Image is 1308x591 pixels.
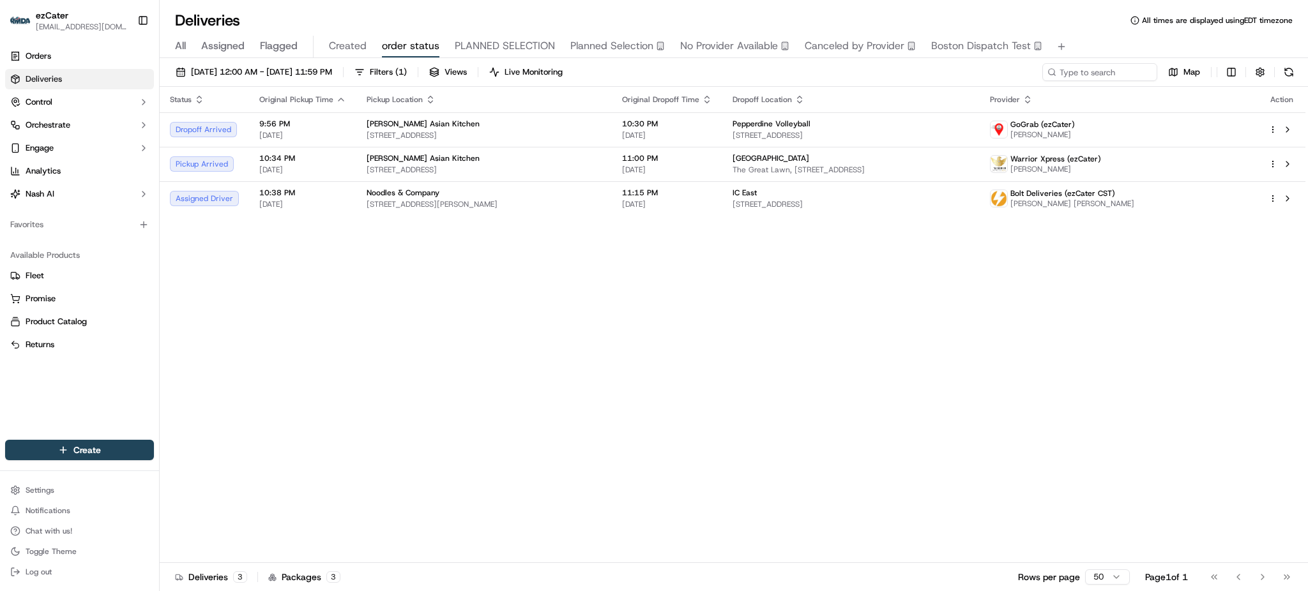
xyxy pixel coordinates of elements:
[1145,571,1188,583] div: Page 1 of 1
[423,63,473,81] button: Views
[5,214,154,235] div: Favorites
[170,94,192,105] span: Status
[733,130,970,140] span: [STREET_ADDRESS]
[10,270,149,281] a: Fleet
[10,339,149,350] a: Returns
[10,17,31,25] img: ezCater
[367,94,423,105] span: Pickup Location
[5,522,154,540] button: Chat with us!
[259,188,346,198] span: 10:38 PM
[36,9,68,22] button: ezCater
[991,121,1007,138] img: GoGrab_Delivery.png
[191,66,332,78] span: [DATE] 12:00 AM - [DATE] 11:59 PM
[382,38,439,54] span: order status
[1018,571,1080,583] p: Rows per page
[1010,119,1075,130] span: GoGrab (ezCater)
[991,156,1007,172] img: warriorxpress_logo_v2.png
[26,567,52,577] span: Log out
[1183,66,1200,78] span: Map
[329,38,367,54] span: Created
[622,130,712,140] span: [DATE]
[505,66,563,78] span: Live Monitoring
[233,571,247,583] div: 3
[5,115,154,135] button: Orchestrate
[5,161,154,181] a: Analytics
[991,190,1007,207] img: bolt_logo.png
[259,153,346,163] span: 10:34 PM
[26,96,52,108] span: Control
[622,188,712,198] span: 11:15 PM
[570,38,653,54] span: Planned Selection
[26,485,54,495] span: Settings
[26,142,54,154] span: Engage
[10,316,149,327] a: Product Catalog
[73,444,101,456] span: Create
[1280,63,1298,81] button: Refresh
[5,440,154,460] button: Create
[175,38,186,54] span: All
[1010,188,1115,198] span: Bolt Deliveries (ezCater CST)
[931,38,1031,54] span: Boston Dispatch Test
[680,38,778,54] span: No Provider Available
[1268,94,1295,105] div: Action
[26,316,87,327] span: Product Catalog
[5,266,154,286] button: Fleet
[26,119,70,131] span: Orchestrate
[367,199,602,209] span: [STREET_ADDRESS][PERSON_NAME]
[326,571,340,583] div: 3
[367,119,480,129] span: [PERSON_NAME] Asian Kitchen
[1010,164,1101,174] span: [PERSON_NAME]
[26,270,44,281] span: Fleet
[170,63,338,81] button: [DATE] 12:00 AM - [DATE] 11:59 PM
[10,293,149,304] a: Promise
[622,94,699,105] span: Original Dropoff Time
[26,526,72,536] span: Chat with us!
[367,130,602,140] span: [STREET_ADDRESS]
[1010,154,1101,164] span: Warrior Xpress (ezCater)
[1010,130,1075,140] span: [PERSON_NAME]
[26,546,77,557] span: Toggle Theme
[5,69,154,89] a: Deliveries
[5,5,132,36] button: ezCaterezCater[EMAIL_ADDRESS][DOMAIN_NAME]
[5,46,154,66] a: Orders
[733,188,757,198] span: IC East
[259,94,333,105] span: Original Pickup Time
[5,481,154,499] button: Settings
[1042,63,1157,81] input: Type to search
[259,199,346,209] span: [DATE]
[259,119,346,129] span: 9:56 PM
[1142,15,1293,26] span: All times are displayed using EDT timezone
[201,38,245,54] span: Assigned
[349,63,413,81] button: Filters(1)
[622,165,712,175] span: [DATE]
[5,245,154,266] div: Available Products
[260,38,298,54] span: Flagged
[733,94,792,105] span: Dropoff Location
[26,73,62,85] span: Deliveries
[367,188,439,198] span: Noodles & Company
[622,199,712,209] span: [DATE]
[5,311,154,332] button: Product Catalog
[622,153,712,163] span: 11:00 PM
[268,571,340,583] div: Packages
[259,165,346,175] span: [DATE]
[175,10,240,31] h1: Deliveries
[367,153,480,163] span: [PERSON_NAME] Asian Kitchen
[36,22,127,32] button: [EMAIL_ADDRESS][DOMAIN_NAME]
[733,153,809,163] span: [GEOGRAPHIC_DATA]
[5,184,154,204] button: Nash AI
[990,94,1020,105] span: Provider
[483,63,568,81] button: Live Monitoring
[259,130,346,140] span: [DATE]
[26,505,70,516] span: Notifications
[26,50,51,62] span: Orders
[395,66,407,78] span: ( 1 )
[733,165,970,175] span: The Great Lawn, [STREET_ADDRESS]
[733,119,810,129] span: Pepperdine Volleyball
[5,288,154,309] button: Promise
[455,38,555,54] span: PLANNED SELECTION
[5,542,154,560] button: Toggle Theme
[26,293,56,304] span: Promise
